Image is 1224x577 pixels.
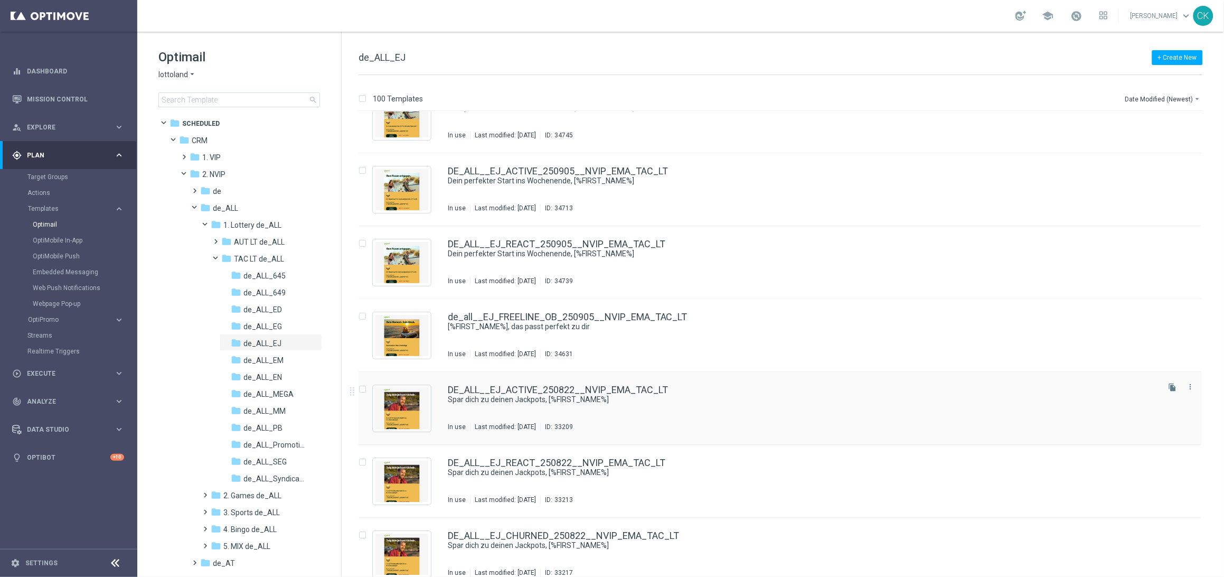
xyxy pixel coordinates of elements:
div: lightbulb Optibot +10 [12,453,125,462]
div: Realtime Triggers [27,343,136,359]
i: settings [11,559,20,568]
h1: Optimail [158,49,320,66]
a: Actions [27,189,110,197]
button: track_changes Analyze keyboard_arrow_right [12,397,125,406]
button: Data Studio keyboard_arrow_right [12,425,125,434]
span: Scheduled [182,119,220,128]
a: Streams [27,331,110,340]
button: person_search Explore keyboard_arrow_right [12,123,125,132]
button: gps_fixed Plan keyboard_arrow_right [12,151,125,160]
span: de_ALL_MM [243,406,286,416]
div: Templates [27,201,136,312]
div: Plan [12,151,114,160]
i: arrow_drop_down [1193,95,1202,103]
a: Optibot [27,443,110,471]
button: equalizer Dashboard [12,67,125,76]
button: Templates keyboard_arrow_right [27,204,125,213]
div: Embedded Messaging [33,264,136,280]
div: ID: [540,131,573,139]
i: folder [211,507,221,517]
i: folder [200,185,211,196]
span: Plan [27,152,114,159]
i: keyboard_arrow_right [114,315,124,325]
i: keyboard_arrow_right [114,424,124,434]
div: 34713 [554,204,573,212]
span: de_ALL_649 [243,288,286,297]
div: ID: [540,569,573,577]
div: Last modified: [DATE] [470,569,540,577]
button: lottoland arrow_drop_down [158,70,196,80]
span: keyboard_arrow_down [1181,10,1192,22]
i: lightbulb [12,453,22,462]
i: track_changes [12,397,22,406]
a: Spar dich zu deinen Jackpots, [%FIRST_NAME%] [448,541,1133,551]
a: Dein perfekter Start ins Wochenende, [%FIRST_NAME%] [448,249,1133,259]
div: Press SPACE to select this row. [348,372,1222,445]
i: play_circle_outline [12,369,22,378]
i: folder [221,253,232,264]
div: ID: [540,496,573,504]
i: keyboard_arrow_right [114,396,124,406]
div: OptiMobile In-App [33,232,136,248]
button: Mission Control [12,95,125,104]
i: folder [221,236,232,247]
i: folder [231,439,241,450]
span: de [213,187,221,196]
span: 1. VIP [202,153,221,162]
div: Target Groups [27,169,136,185]
div: Analyze [12,397,114,406]
i: folder [231,338,241,348]
i: folder [231,473,241,483]
input: Search Template [158,92,320,107]
span: de_ALL_EJ [359,52,406,63]
div: Spar dich zu deinen Jackpots, [%FIRST_NAME%] [448,468,1157,478]
a: OptiMobile Push [33,252,110,260]
span: de_ALL_EN [243,373,282,382]
i: folder [200,202,211,213]
span: search [309,96,317,104]
a: DE_ALL__EJ_REACT_250822__NVIP_EMA_TAC_LT [448,458,665,468]
i: folder [231,388,241,399]
span: 5. MIX de_ALL [223,542,270,551]
div: ID: [540,277,573,285]
i: folder [190,152,200,162]
a: OptiMobile In-App [33,236,110,245]
a: DE_ALL__EJ_ACTIVE_250905__NVIP_EMA_TAC_LT [448,166,668,176]
div: Dein perfekter Start ins Wochenende, [%FIRST_NAME%] [448,249,1157,259]
i: folder [231,304,241,314]
div: OptiPromo keyboard_arrow_right [27,315,125,324]
div: Optibot [12,443,124,471]
a: DE_ALL__EJ_ACTIVE_250822__NVIP_EMA_TAC_LT [448,385,668,395]
i: folder [190,169,200,179]
span: 4. Bingo de_ALL [223,525,277,534]
div: OptiPromo [27,312,136,328]
i: folder [211,219,221,230]
div: CK [1193,6,1213,26]
span: AUT LT de_ALL [234,237,285,247]
div: Last modified: [DATE] [470,277,540,285]
span: Templates [28,206,103,212]
a: Spar dich zu deinen Jackpots, [%FIRST_NAME%] [448,468,1133,478]
div: Press SPACE to select this row. [348,445,1222,518]
span: 3. Sports de_ALL [223,508,280,517]
a: Webpage Pop-up [33,300,110,308]
i: keyboard_arrow_right [114,368,124,378]
div: Press SPACE to select this row. [348,299,1222,372]
span: 1. Lottery de_ALL [223,220,281,230]
div: In use [448,423,466,431]
button: more_vert [1185,380,1196,393]
a: Optimail [33,220,110,229]
i: folder [211,490,221,500]
p: 100 Templates [373,94,423,104]
div: Spar dich zu deinen Jackpots, [%FIRST_NAME%] [448,541,1157,551]
div: Spar dich zu deinen Jackpots, [%FIRST_NAME%] [448,395,1157,405]
div: In use [448,131,466,139]
div: Web Push Notifications [33,280,136,296]
div: 34739 [554,277,573,285]
a: DE_ALL__EJ_REACT_250905__NVIP_EMA_TAC_LT [448,239,665,249]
